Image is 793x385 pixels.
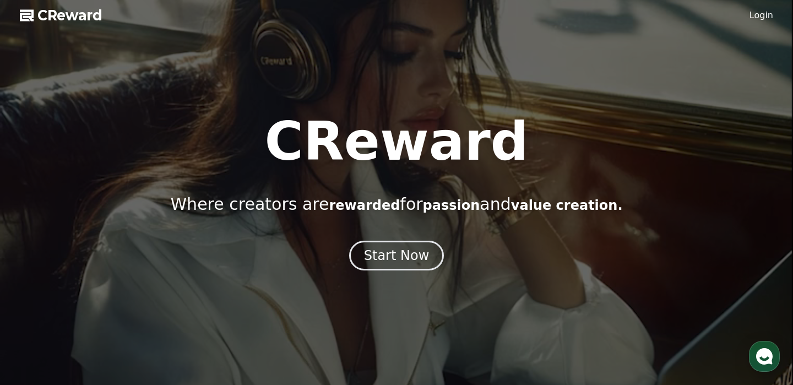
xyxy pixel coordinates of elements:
[264,115,528,168] h1: CReward
[163,310,190,319] span: Settings
[349,252,444,262] a: Start Now
[364,247,430,264] div: Start Now
[142,294,211,321] a: Settings
[73,294,142,321] a: Messages
[511,198,623,213] span: value creation.
[37,7,102,24] span: CReward
[170,194,622,214] p: Where creators are for and
[329,198,400,213] span: rewarded
[20,7,102,24] a: CReward
[3,294,73,321] a: Home
[28,310,47,319] span: Home
[349,241,444,270] button: Start Now
[423,198,480,213] span: passion
[91,311,124,319] span: Messages
[749,9,773,22] a: Login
